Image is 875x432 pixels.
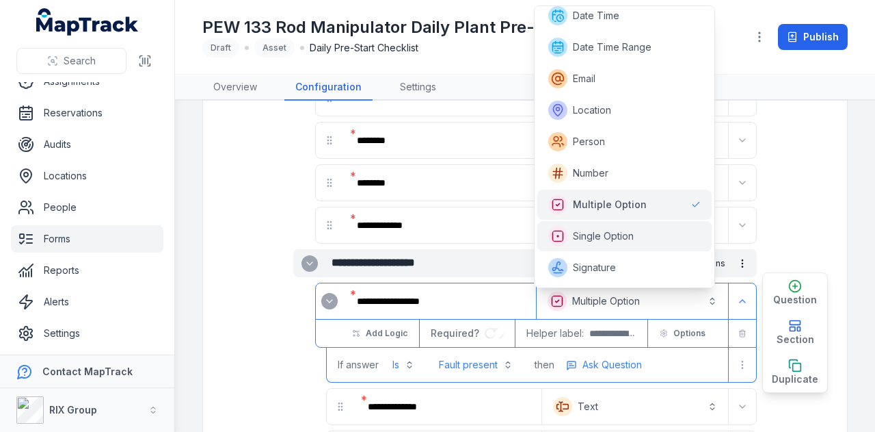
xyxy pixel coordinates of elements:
[573,229,634,243] span: Single Option
[534,5,716,288] div: Multiple Option
[773,293,817,307] span: Question
[573,72,595,86] span: Email
[573,198,647,212] span: Multiple Option
[485,328,504,339] input: :r2hi:-form-item-label
[526,327,584,340] span: Helper label:
[573,103,611,117] span: Location
[651,322,714,345] button: Options
[366,328,407,339] span: Add Logic
[539,286,725,316] button: Multiple Option
[573,40,651,54] span: Date Time Range
[763,273,827,313] button: Question
[573,135,605,149] span: Person
[777,333,814,346] span: Section
[673,328,705,339] span: Options
[763,313,827,353] button: Section
[772,372,818,386] span: Duplicate
[343,322,416,345] button: Add Logic
[573,9,619,23] span: Date Time
[573,261,616,275] span: Signature
[573,166,608,180] span: Number
[431,327,485,339] span: Required?
[763,353,827,392] button: Duplicate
